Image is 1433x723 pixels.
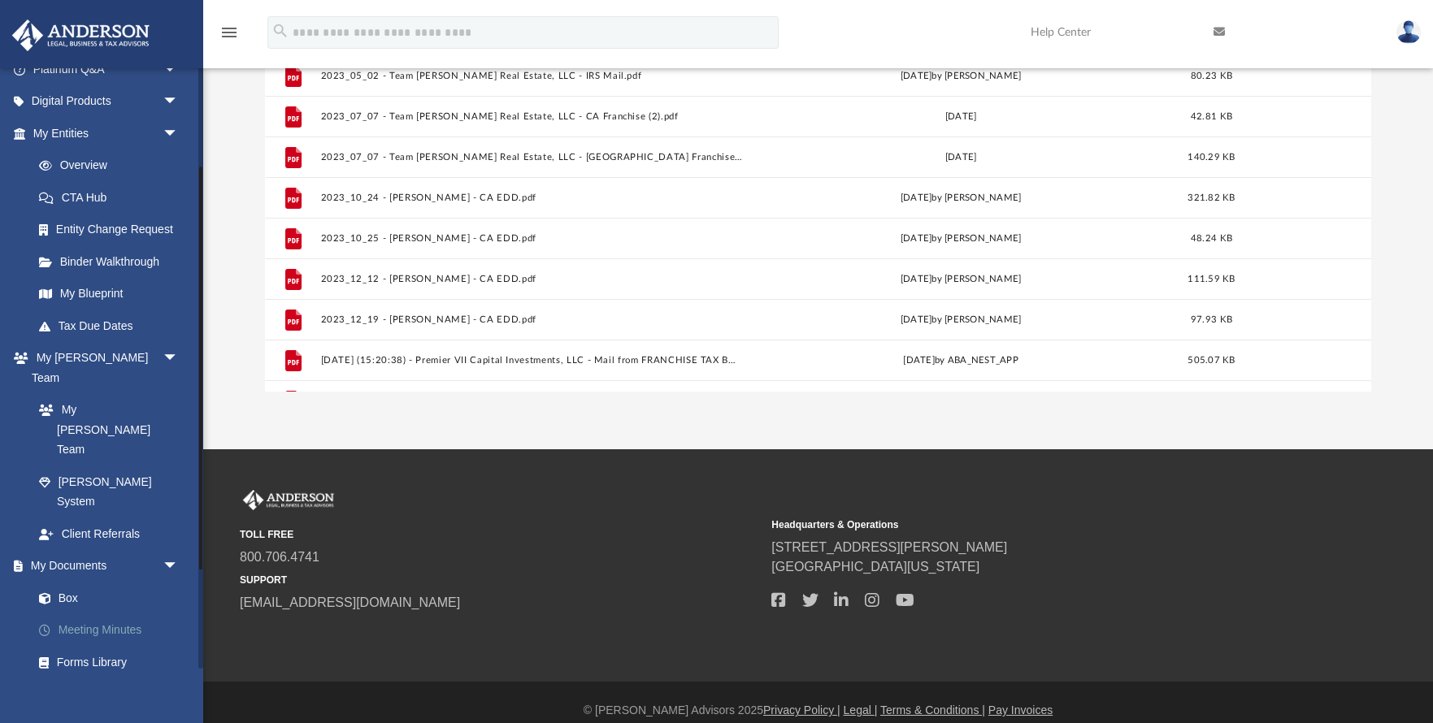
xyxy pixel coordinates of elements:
[1188,193,1235,202] span: 321.82 KB
[988,704,1053,717] a: Pay Invoices
[240,527,760,542] small: TOLL FREE
[1396,20,1421,44] img: User Pic
[771,560,979,574] a: [GEOGRAPHIC_DATA][US_STATE]
[763,704,840,717] a: Privacy Policy |
[271,22,289,40] i: search
[749,150,1171,165] div: [DATE]
[163,117,195,150] span: arrow_drop_down
[23,465,195,517] a: [PERSON_NAME] System
[7,19,154,51] img: Anderson Advisors Platinum Portal
[23,614,203,647] a: Meeting Minutes
[23,214,203,246] a: Entity Change Request
[1191,234,1232,243] span: 48.24 KB
[163,85,195,119] span: arrow_drop_down
[749,110,1171,124] div: [DATE]
[320,233,742,244] button: 2023_10_25 - [PERSON_NAME] - CA EDD.pdf
[1191,71,1232,80] span: 80.23 KB
[23,394,187,466] a: My [PERSON_NAME] Team
[23,582,195,614] a: Box
[320,274,742,284] button: 2023_12_12 - [PERSON_NAME] - CA EDD.pdf
[203,702,1433,719] div: © [PERSON_NAME] Advisors 2025
[11,342,195,394] a: My [PERSON_NAME] Teamarrow_drop_down
[23,149,203,182] a: Overview
[163,53,195,86] span: arrow_drop_down
[749,69,1171,84] div: [DATE] by [PERSON_NAME]
[1188,356,1235,365] span: 505.07 KB
[1188,275,1235,284] span: 111.59 KB
[11,53,203,85] a: Platinum Q&Aarrow_drop_down
[320,193,742,203] button: 2023_10_24 - [PERSON_NAME] - CA EDD.pdf
[240,550,319,564] a: 800.706.4741
[320,71,742,81] button: 2023_05_02 - Team [PERSON_NAME] Real Estate, LLC - IRS Mail.pdf
[11,550,203,582] a: My Documentsarrow_drop_down
[23,245,203,278] a: Binder Walkthrough
[23,646,195,678] a: Forms Library
[23,181,203,214] a: CTA Hub
[749,191,1171,206] div: [DATE] by [PERSON_NAME]
[771,517,1292,532] small: Headquarters & Operations
[320,152,742,162] button: 2023_07_07 - Team [PERSON_NAME] Real Estate, LLC - [GEOGRAPHIC_DATA] Franchise.pdf
[880,704,985,717] a: Terms & Conditions |
[23,278,195,310] a: My Blueprint
[771,540,1007,554] a: [STREET_ADDRESS][PERSON_NAME]
[11,85,203,118] a: Digital Productsarrow_drop_down
[320,355,742,366] button: [DATE] (15:20:38) - Premier VII Capital Investments, LLC - Mail from FRANCHISE TAX BOARD.pdf
[320,314,742,325] button: 2023_12_19 - [PERSON_NAME] - CA EDD.pdf
[240,595,460,609] a: [EMAIL_ADDRESS][DOMAIN_NAME]
[320,111,742,122] button: 2023_07_07 - Team [PERSON_NAME] Real Estate, LLC - CA Franchise (2).pdf
[163,342,195,375] span: arrow_drop_down
[749,232,1171,246] div: [DATE] by [PERSON_NAME]
[1188,153,1235,162] span: 140.29 KB
[749,353,1171,368] div: [DATE] by ABA_NEST_APP
[23,310,203,342] a: Tax Due Dates
[11,117,203,149] a: My Entitiesarrow_drop_down
[265,55,1372,392] div: grid
[1191,315,1232,324] span: 97.93 KB
[219,31,239,42] a: menu
[219,23,239,42] i: menu
[240,573,760,587] small: SUPPORT
[844,704,878,717] a: Legal |
[1191,112,1232,121] span: 42.81 KB
[749,272,1171,287] div: [DATE] by [PERSON_NAME]
[240,490,337,511] img: Anderson Advisors Platinum Portal
[749,313,1171,327] div: [DATE] by [PERSON_NAME]
[163,550,195,583] span: arrow_drop_down
[23,517,195,550] a: Client Referrals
